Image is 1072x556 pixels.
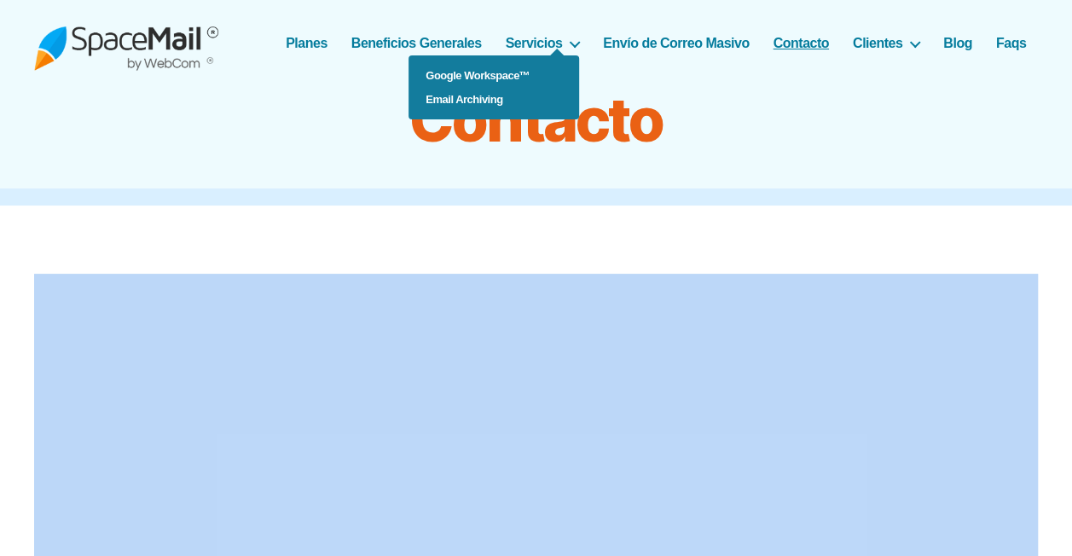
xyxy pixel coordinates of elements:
a: Beneficios Generales [351,35,482,51]
a: Contacto [773,35,828,51]
a: Envío de Correo Masivo [603,35,749,51]
a: Faqs [996,35,1026,51]
a: Planes [286,35,327,51]
a: Email Archiving [409,88,579,112]
h1: Contacto [110,86,963,154]
img: Spacemail [34,15,218,71]
nav: Horizontal [295,35,1038,51]
a: Servicios [506,35,580,51]
a: Clientes [853,35,919,51]
a: Blog [943,35,972,51]
a: Google Workspace™ [409,64,579,88]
